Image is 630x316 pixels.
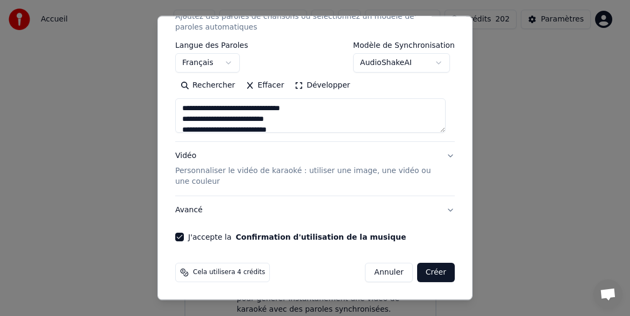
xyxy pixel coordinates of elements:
button: Avancé [175,196,455,224]
label: Langue des Paroles [175,41,248,49]
p: Ajoutez des paroles de chansons ou sélectionnez un modèle de paroles automatiques [175,11,438,33]
p: Personnaliser le vidéo de karaoké : utiliser une image, une vidéo ou une couleur [175,166,438,187]
button: J'accepte la [235,233,406,241]
span: Cela utilisera 4 crédits [193,268,265,277]
div: Vidéo [175,150,438,187]
label: J'accepte la [188,233,406,241]
div: ParolesAjoutez des paroles de chansons ou sélectionnez un modèle de paroles automatiques [175,41,455,141]
button: Effacer [240,77,289,94]
button: VidéoPersonnaliser le vidéo de karaoké : utiliser une image, une vidéo ou une couleur [175,142,455,196]
button: Rechercher [175,77,240,94]
button: Annuler [365,263,412,282]
label: Modèle de Synchronisation [353,41,455,49]
button: Créer [417,263,455,282]
button: Développer [289,77,355,94]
